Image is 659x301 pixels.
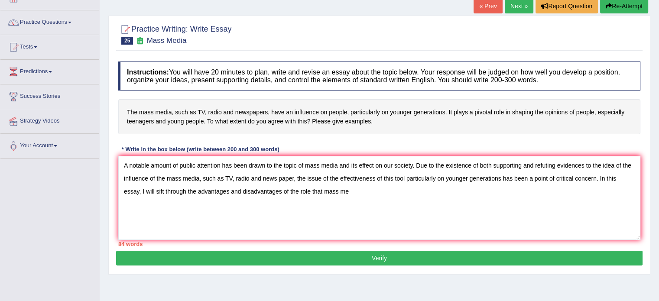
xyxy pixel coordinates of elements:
small: Mass Media [147,36,187,45]
small: Exam occurring question [135,37,144,45]
span: 25 [121,37,133,45]
button: Verify [116,251,643,265]
a: Tests [0,35,99,57]
b: Instructions: [127,68,169,76]
a: Practice Questions [0,10,99,32]
a: Predictions [0,60,99,81]
h4: You will have 20 minutes to plan, write and revise an essay about the topic below. Your response ... [118,61,640,91]
div: * Write in the box below (write between 200 and 300 words) [118,145,282,153]
a: Success Stories [0,84,99,106]
a: Your Account [0,134,99,155]
h2: Practice Writing: Write Essay [118,23,231,45]
a: Strategy Videos [0,109,99,131]
div: 84 words [118,240,640,248]
h4: The mass media, such as TV, radio and newspapers, have an influence on people, particularly on yo... [118,99,640,134]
